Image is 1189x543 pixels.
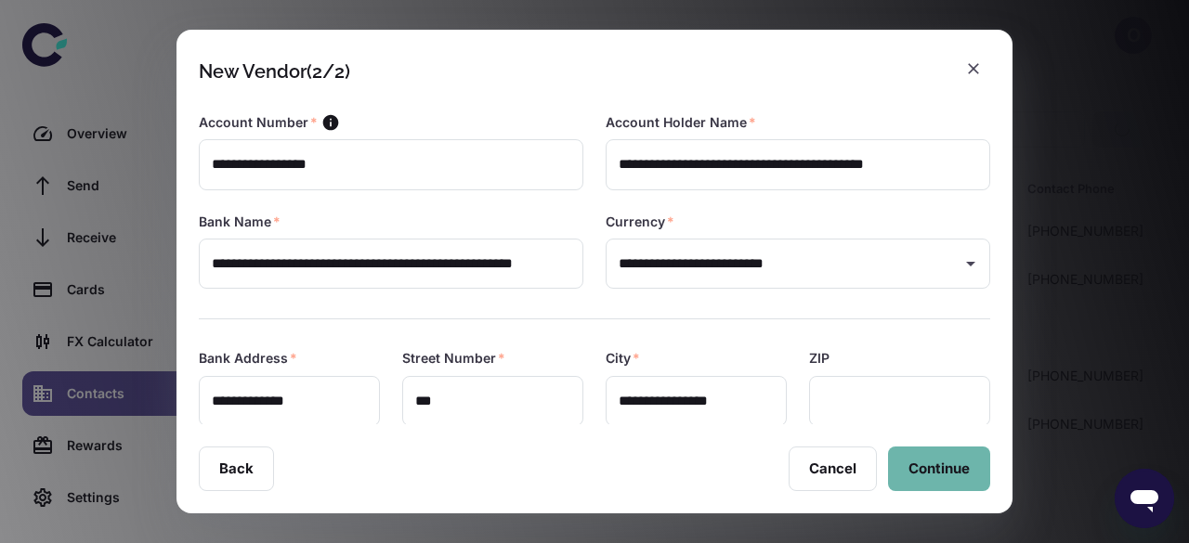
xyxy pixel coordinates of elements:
iframe: Button to launch messaging window [1115,469,1174,528]
label: Bank Address [199,349,297,368]
label: Account Number [199,113,318,132]
button: Continue [888,446,990,491]
label: Bank Name [199,213,281,231]
label: City [606,349,640,368]
label: ZIP [809,349,830,368]
button: Cancel [789,446,877,491]
label: Currency [606,213,674,231]
button: Back [199,446,274,491]
label: Street Number [402,349,505,368]
div: New Vendor (2/2) [199,60,350,83]
button: Open [958,251,984,277]
label: Account Holder Name [606,113,756,132]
